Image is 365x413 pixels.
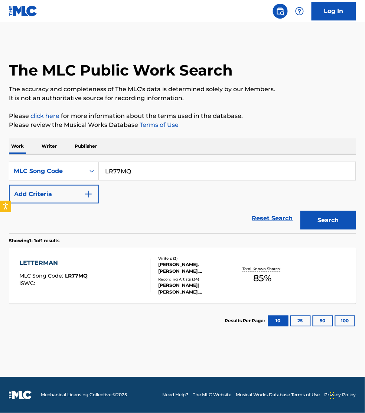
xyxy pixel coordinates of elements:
[14,167,81,176] div: MLC Song Code
[9,138,26,154] p: Work
[84,190,93,199] img: 9d2ae6d4665cec9f34b9.svg
[225,318,267,324] p: Results Per Page:
[30,112,59,119] a: click here
[254,272,272,285] span: 85 %
[325,392,356,398] a: Privacy Policy
[236,392,320,398] a: Musical Works Database Terms of Use
[9,121,356,129] p: Please review the Musical Works Database
[9,6,38,16] img: MLC Logo
[273,4,288,19] a: Public Search
[300,211,356,230] button: Search
[9,94,356,103] p: It is not an authoritative source for recording information.
[72,138,99,154] p: Publisher
[295,7,304,16] img: help
[9,61,233,80] h1: The MLC Public Work Search
[330,385,335,407] div: Drag
[312,2,356,20] a: Log In
[313,316,333,327] button: 50
[335,316,355,327] button: 100
[158,262,234,275] div: [PERSON_NAME], [PERSON_NAME], [PERSON_NAME]
[9,237,59,244] p: Showing 1 - 1 of 1 results
[19,280,37,287] span: ISWC :
[138,121,179,128] a: Terms of Use
[158,256,234,262] div: Writers ( 3 )
[41,392,127,398] span: Mechanical Licensing Collective © 2025
[9,391,32,400] img: logo
[9,248,356,304] a: LETTERMANMLC Song Code:LR77MQISWC:Writers (3)[PERSON_NAME], [PERSON_NAME], [PERSON_NAME]Recording...
[193,392,231,398] a: The MLC Website
[65,273,88,279] span: LR77MQ
[158,282,234,296] div: [PERSON_NAME]|[PERSON_NAME], [PERSON_NAME],[PERSON_NAME], [PERSON_NAME]|[PERSON_NAME], [PERSON_NA...
[9,162,356,233] form: Search Form
[276,7,285,16] img: search
[158,277,234,282] div: Recording Artists ( 34 )
[9,112,356,121] p: Please for more information about the terms used in the database.
[19,273,65,279] span: MLC Song Code :
[9,85,356,94] p: The accuracy and completeness of The MLC's data is determined solely by our Members.
[292,4,307,19] div: Help
[248,210,297,227] a: Reset Search
[268,316,289,327] button: 10
[9,185,99,204] button: Add Criteria
[290,316,311,327] button: 25
[162,392,188,398] a: Need Help?
[328,377,365,413] iframe: Chat Widget
[243,266,283,272] p: Total Known Shares:
[19,259,88,268] div: LETTERMAN
[39,138,59,154] p: Writer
